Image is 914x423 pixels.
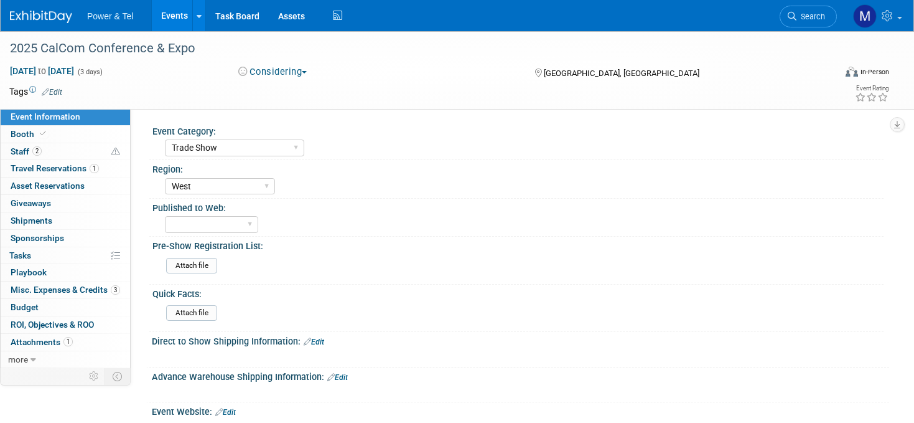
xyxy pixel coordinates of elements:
[1,282,130,298] a: Misc. Expenses & Credits3
[152,285,884,300] div: Quick Facts:
[11,320,94,330] span: ROI, Objectives & ROO
[152,199,884,214] div: Published to Web:
[11,216,52,226] span: Shipments
[87,11,133,21] span: Power & Tel
[11,302,39,312] span: Budget
[6,37,814,60] div: 2025 CalCom Conference & Expo
[9,250,31,260] span: Tasks
[63,337,73,346] span: 1
[1,351,130,368] a: more
[83,368,105,384] td: Personalize Event Tab Strip
[1,299,130,316] a: Budget
[1,178,130,194] a: Asset Reservations
[152,122,884,138] div: Event Category:
[40,130,46,137] i: Booth reservation complete
[1,212,130,229] a: Shipments
[11,129,49,139] span: Booth
[1,334,130,351] a: Attachments1
[11,112,80,121] span: Event Information
[853,4,877,28] img: Madalyn Bobbitt
[11,233,64,243] span: Sponsorships
[42,88,62,97] a: Edit
[11,181,85,191] span: Asset Reservations
[111,146,120,158] span: Potential Scheduling Conflict -- at least one attendee is tagged in another overlapping event.
[234,65,312,78] button: Considering
[9,65,75,77] span: [DATE] [DATE]
[327,373,348,382] a: Edit
[9,85,62,98] td: Tags
[105,368,131,384] td: Toggle Event Tabs
[36,66,48,76] span: to
[11,163,99,173] span: Travel Reservations
[304,338,324,346] a: Edit
[796,12,825,21] span: Search
[11,146,42,156] span: Staff
[780,6,837,27] a: Search
[77,68,103,76] span: (3 days)
[11,267,47,277] span: Playbook
[860,67,889,77] div: In-Person
[1,195,130,212] a: Giveaways
[90,164,99,173] span: 1
[1,143,130,160] a: Staff2
[1,316,130,333] a: ROI, Objectives & ROO
[846,67,858,77] img: Format-Inperson.png
[758,65,889,83] div: Event Format
[1,126,130,143] a: Booth
[10,11,72,23] img: ExhibitDay
[8,354,28,364] span: more
[152,368,889,384] div: Advance Warehouse Shipping Information:
[152,402,889,419] div: Event Website:
[1,160,130,177] a: Travel Reservations1
[152,160,884,176] div: Region:
[855,85,888,92] div: Event Rating
[11,198,51,208] span: Giveaways
[215,408,236,417] a: Edit
[1,230,130,247] a: Sponsorships
[152,332,889,348] div: Direct to Show Shipping Information:
[1,247,130,264] a: Tasks
[152,237,884,252] div: Pre-Show Registration List:
[544,69,699,78] span: [GEOGRAPHIC_DATA], [GEOGRAPHIC_DATA]
[32,146,42,156] span: 2
[11,285,120,295] span: Misc. Expenses & Credits
[111,285,120,295] span: 3
[1,264,130,281] a: Playbook
[11,337,73,347] span: Attachments
[1,108,130,125] a: Event Information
